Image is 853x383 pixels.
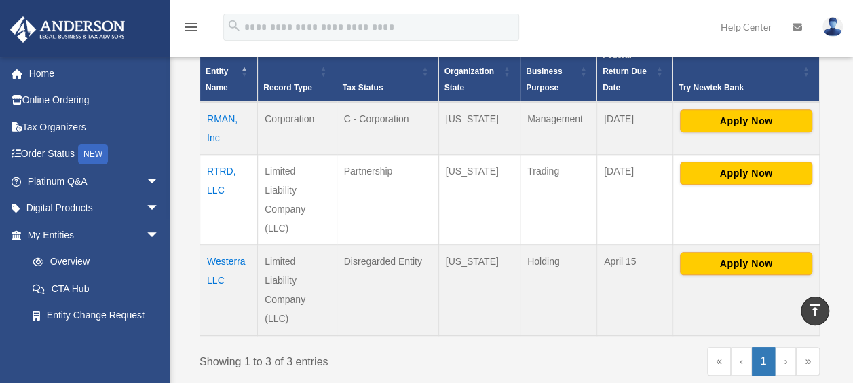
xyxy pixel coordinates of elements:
[680,162,812,185] button: Apply Now
[200,155,258,245] td: RTRD, LLC
[200,347,499,371] div: Showing 1 to 3 of 3 entries
[10,195,180,222] a: Digital Productsarrow_drop_down
[10,113,180,141] a: Tax Organizers
[183,19,200,35] i: menu
[19,329,173,356] a: Binder Walkthrough
[6,16,129,43] img: Anderson Advisors Platinum Portal
[520,155,597,245] td: Trading
[19,275,173,302] a: CTA Hub
[146,221,173,249] span: arrow_drop_down
[10,60,180,87] a: Home
[10,168,180,195] a: Platinum Q&Aarrow_drop_down
[200,245,258,336] td: Westerra LLC
[707,347,731,376] a: First
[603,50,647,92] span: Federal Return Due Date
[520,102,597,155] td: Management
[807,302,823,318] i: vertical_align_top
[343,83,383,92] span: Tax Status
[183,24,200,35] a: menu
[337,41,438,103] th: Tax Status: Activate to sort
[78,144,108,164] div: NEW
[672,41,819,103] th: Try Newtek Bank : Activate to sort
[337,102,438,155] td: C - Corporation
[146,195,173,223] span: arrow_drop_down
[337,155,438,245] td: Partnership
[258,155,337,245] td: Limited Liability Company (LLC)
[596,41,672,103] th: Federal Return Due Date: Activate to sort
[444,67,494,92] span: Organization State
[596,245,672,336] td: April 15
[596,155,672,245] td: [DATE]
[680,109,812,132] button: Apply Now
[438,155,520,245] td: [US_STATE]
[438,41,520,103] th: Organization State: Activate to sort
[679,79,799,96] div: Try Newtek Bank
[200,102,258,155] td: RMAN, Inc
[227,18,242,33] i: search
[19,302,173,329] a: Entity Change Request
[19,249,166,276] a: Overview
[200,41,258,103] th: Entity Name: Activate to invert sorting
[801,297,829,325] a: vertical_align_top
[263,83,312,92] span: Record Type
[438,102,520,155] td: [US_STATE]
[10,87,180,114] a: Online Ordering
[822,17,843,37] img: User Pic
[526,67,562,92] span: Business Purpose
[596,102,672,155] td: [DATE]
[258,245,337,336] td: Limited Liability Company (LLC)
[10,141,180,168] a: Order StatusNEW
[337,245,438,336] td: Disregarded Entity
[680,252,812,275] button: Apply Now
[258,102,337,155] td: Corporation
[258,41,337,103] th: Record Type: Activate to sort
[520,41,597,103] th: Business Purpose: Activate to sort
[10,221,173,249] a: My Entitiesarrow_drop_down
[520,245,597,336] td: Holding
[206,67,228,92] span: Entity Name
[438,245,520,336] td: [US_STATE]
[146,168,173,196] span: arrow_drop_down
